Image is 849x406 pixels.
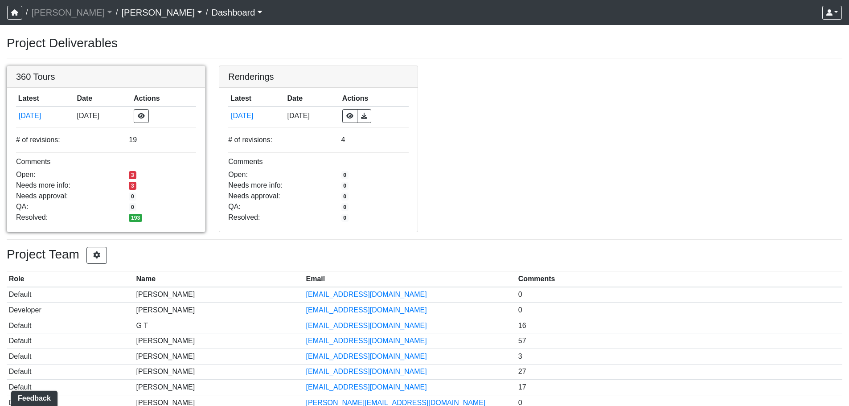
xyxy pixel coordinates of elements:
td: Default [7,380,134,395]
th: Role [7,271,134,287]
td: 57 [516,333,842,349]
td: 27 [516,364,842,380]
td: dQ1XRnfn3V8MigKwXm67ie [16,107,75,125]
a: [EMAIL_ADDRESS][DOMAIN_NAME] [306,368,427,375]
td: Default [7,364,134,380]
span: / [202,4,211,21]
td: [PERSON_NAME] [134,287,304,303]
td: 0 [516,287,842,303]
td: Default [7,287,134,303]
a: [PERSON_NAME] [121,4,202,21]
td: Default [7,349,134,364]
td: ok16VhV37EnReeri5cNREt [228,107,285,125]
a: [EMAIL_ADDRESS][DOMAIN_NAME] [306,337,427,344]
span: / [22,4,31,21]
td: 3 [516,349,842,364]
button: [DATE] [230,110,283,122]
td: [PERSON_NAME] [134,364,304,380]
td: Developer [7,303,134,318]
td: Default [7,318,134,333]
a: [EMAIL_ADDRESS][DOMAIN_NAME] [306,291,427,298]
a: [EMAIL_ADDRESS][DOMAIN_NAME] [306,353,427,360]
button: [DATE] [18,110,73,122]
h3: Project Team [7,247,842,264]
h3: Project Deliverables [7,36,842,51]
td: [PERSON_NAME] [134,333,304,349]
span: / [112,4,121,21]
a: [EMAIL_ADDRESS][DOMAIN_NAME] [306,322,427,329]
a: [PERSON_NAME] [31,4,112,21]
td: Default [7,333,134,349]
th: Email [304,271,516,287]
td: [PERSON_NAME] [134,303,304,318]
th: Comments [516,271,842,287]
td: [PERSON_NAME] [134,349,304,364]
td: 17 [516,380,842,395]
td: [PERSON_NAME] [134,380,304,395]
a: [EMAIL_ADDRESS][DOMAIN_NAME] [306,306,427,314]
td: G T [134,318,304,333]
a: [EMAIL_ADDRESS][DOMAIN_NAME] [306,383,427,391]
td: 16 [516,318,842,333]
th: Name [134,271,304,287]
td: 0 [516,303,842,318]
iframe: Ybug feedback widget [7,388,59,406]
a: Dashboard [212,4,263,21]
